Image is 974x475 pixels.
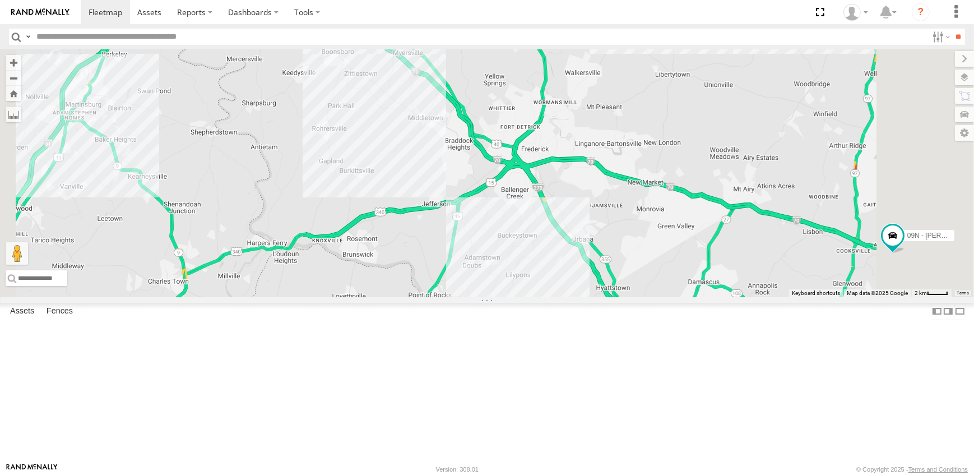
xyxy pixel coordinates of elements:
div: © Copyright 2025 - [856,466,968,473]
label: Dock Summary Table to the Left [931,303,943,319]
button: Zoom out [6,70,21,86]
span: 2 km [915,290,927,296]
i: ? [912,3,930,21]
label: Dock Summary Table to the Right [943,303,954,319]
label: Assets [4,303,40,319]
button: Map Scale: 2 km per 34 pixels [911,289,952,297]
span: Map data ©2025 Google [847,290,908,296]
div: Barbara McNamee [840,4,872,21]
label: Search Query [24,29,33,45]
a: Visit our Website [6,464,58,475]
label: Hide Summary Table [954,303,966,319]
button: Drag Pegman onto the map to open Street View [6,242,28,265]
button: Zoom Home [6,86,21,101]
img: rand-logo.svg [11,8,69,16]
a: Terms (opens in new tab) [957,291,969,296]
label: Fences [41,303,78,319]
a: Terms and Conditions [908,466,968,473]
label: Measure [6,107,21,122]
div: Version: 308.01 [436,466,479,473]
button: Keyboard shortcuts [792,289,840,297]
label: Map Settings [955,125,974,141]
label: Search Filter Options [928,29,952,45]
button: Zoom in [6,55,21,70]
